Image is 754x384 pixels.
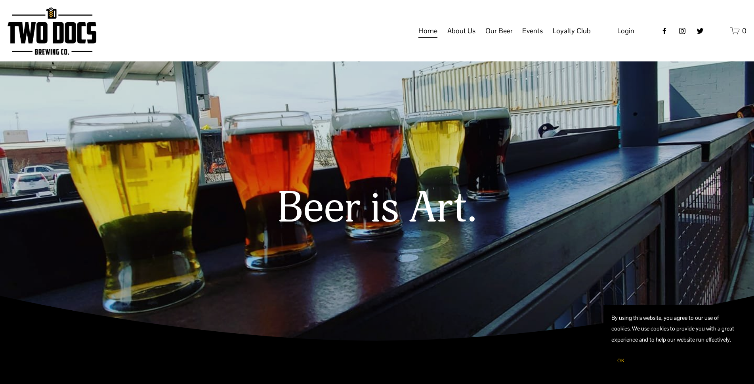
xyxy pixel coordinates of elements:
h1: Beer is Art. [100,185,655,233]
a: Home [418,23,437,38]
a: instagram-unauth [678,27,686,35]
a: folder dropdown [522,23,543,38]
a: Login [617,24,634,38]
a: folder dropdown [447,23,475,38]
button: OK [611,353,630,368]
span: 0 [742,26,746,35]
a: folder dropdown [553,23,591,38]
p: By using this website, you agree to our use of cookies. We use cookies to provide you with a grea... [611,313,738,345]
a: 0 items in cart [730,26,746,36]
span: Login [617,26,634,35]
a: folder dropdown [485,23,513,38]
section: Cookie banner [603,305,746,376]
span: Our Beer [485,24,513,38]
span: About Us [447,24,475,38]
span: OK [617,357,624,364]
a: twitter-unauth [696,27,704,35]
span: Loyalty Club [553,24,591,38]
img: Two Docs Brewing Co. [8,7,96,55]
span: Events [522,24,543,38]
a: Facebook [660,27,668,35]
